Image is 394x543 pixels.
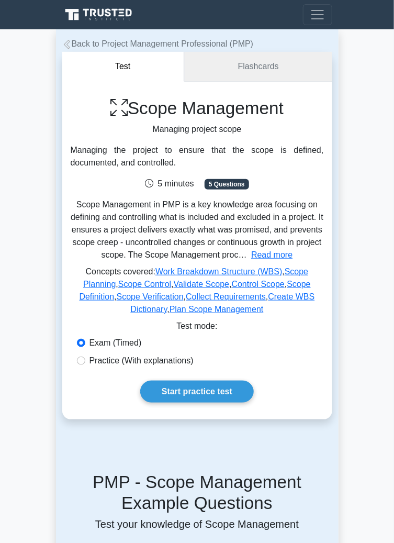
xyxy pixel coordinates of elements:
label: Exam (Timed) [89,337,142,349]
span: 5 minutes [145,179,194,188]
p: Concepts covered: , , , , , , , , , [71,265,324,320]
button: Test [62,52,185,82]
a: Control Scope [232,280,285,289]
a: Scope Planning [83,267,308,289]
a: Scope Control [118,280,171,289]
h5: PMP - Scope Management Example Questions [69,472,326,514]
a: Flashcards [184,52,332,82]
a: Scope Verification [117,292,184,301]
span: 5 Questions [205,179,249,190]
p: Test your knowledge of Scope Management [69,518,326,531]
a: Validate Scope [174,280,229,289]
a: Plan Scope Management [170,305,264,314]
a: Collect Requirements [186,292,266,301]
a: Work Breakdown Structure (WBS) [155,267,282,276]
button: Toggle navigation [303,4,332,25]
div: Managing the project to ensure that the scope is defined, documented, and controlled. [71,144,324,169]
div: Test mode: [71,320,324,337]
span: Scope Management in PMP is a key knowledge area focusing on defining and controlling what is incl... [71,200,323,259]
a: Start practice test [140,381,254,403]
a: Create WBS Dictionary [130,292,314,314]
a: Back to Project Management Professional (PMP) [62,39,254,48]
button: Read more [251,249,292,261]
h1: Scope Management [71,98,324,119]
a: Scope Definition [79,280,310,301]
p: Managing project scope [71,123,324,136]
label: Practice (With explanations) [89,354,194,367]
